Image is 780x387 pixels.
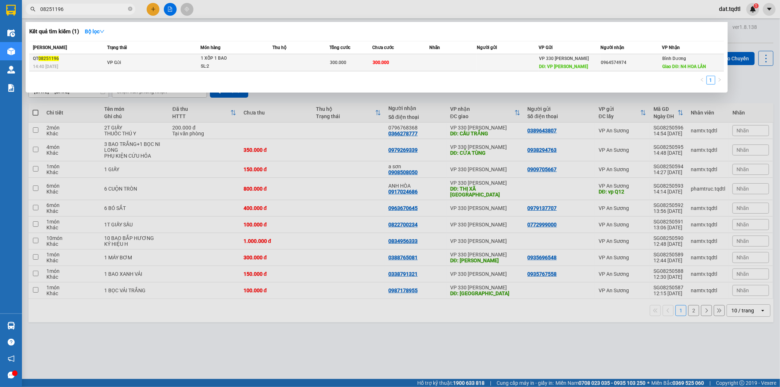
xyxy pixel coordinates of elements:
span: notification [8,355,15,362]
span: left [700,78,704,82]
span: question-circle [8,339,15,346]
div: 0964574974 [601,59,662,67]
span: DĐ: VP [PERSON_NAME] [539,64,588,69]
button: Bộ lọcdown [79,26,110,37]
span: Thu hộ [272,45,286,50]
span: VP 330 [PERSON_NAME] [539,56,589,61]
span: VP Gửi [107,60,121,65]
span: search [30,7,35,12]
span: close-circle [128,7,132,11]
span: Tổng cước [329,45,350,50]
button: right [715,76,724,84]
h3: Kết quả tìm kiếm ( 1 ) [29,28,79,35]
div: SL: 2 [201,63,256,71]
li: Next Page [715,76,724,84]
span: Người gửi [477,45,497,50]
li: 1 [706,76,715,84]
span: Trạng thái [107,45,127,50]
div: QT [33,55,105,63]
span: Chưa cước [372,45,394,50]
button: left [698,76,706,84]
span: [PERSON_NAME] [33,45,67,50]
a: 1 [707,76,715,84]
span: Bình Dương [663,56,686,61]
span: Người nhận [600,45,624,50]
img: logo-vxr [6,5,16,16]
span: 300.000 [373,60,389,65]
span: close-circle [128,6,132,13]
span: 300.000 [330,60,346,65]
span: 08251196 [38,56,59,61]
div: 1 XỐP 1 BAO [201,55,256,63]
span: 14:40 [DATE] [33,64,58,69]
span: Món hàng [200,45,221,50]
li: Previous Page [698,76,706,84]
strong: Bộ lọc [85,29,105,34]
span: Nhãn [429,45,440,50]
span: right [717,78,722,82]
span: VP Nhận [662,45,680,50]
img: warehouse-icon [7,48,15,55]
span: VP Gửi [539,45,553,50]
span: down [99,29,105,34]
span: message [8,372,15,379]
img: warehouse-icon [7,322,15,330]
input: Tìm tên, số ĐT hoặc mã đơn [40,5,127,13]
img: solution-icon [7,84,15,92]
img: warehouse-icon [7,66,15,74]
span: Giao DĐ: N4 HOA LÂN [663,64,706,69]
img: warehouse-icon [7,29,15,37]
